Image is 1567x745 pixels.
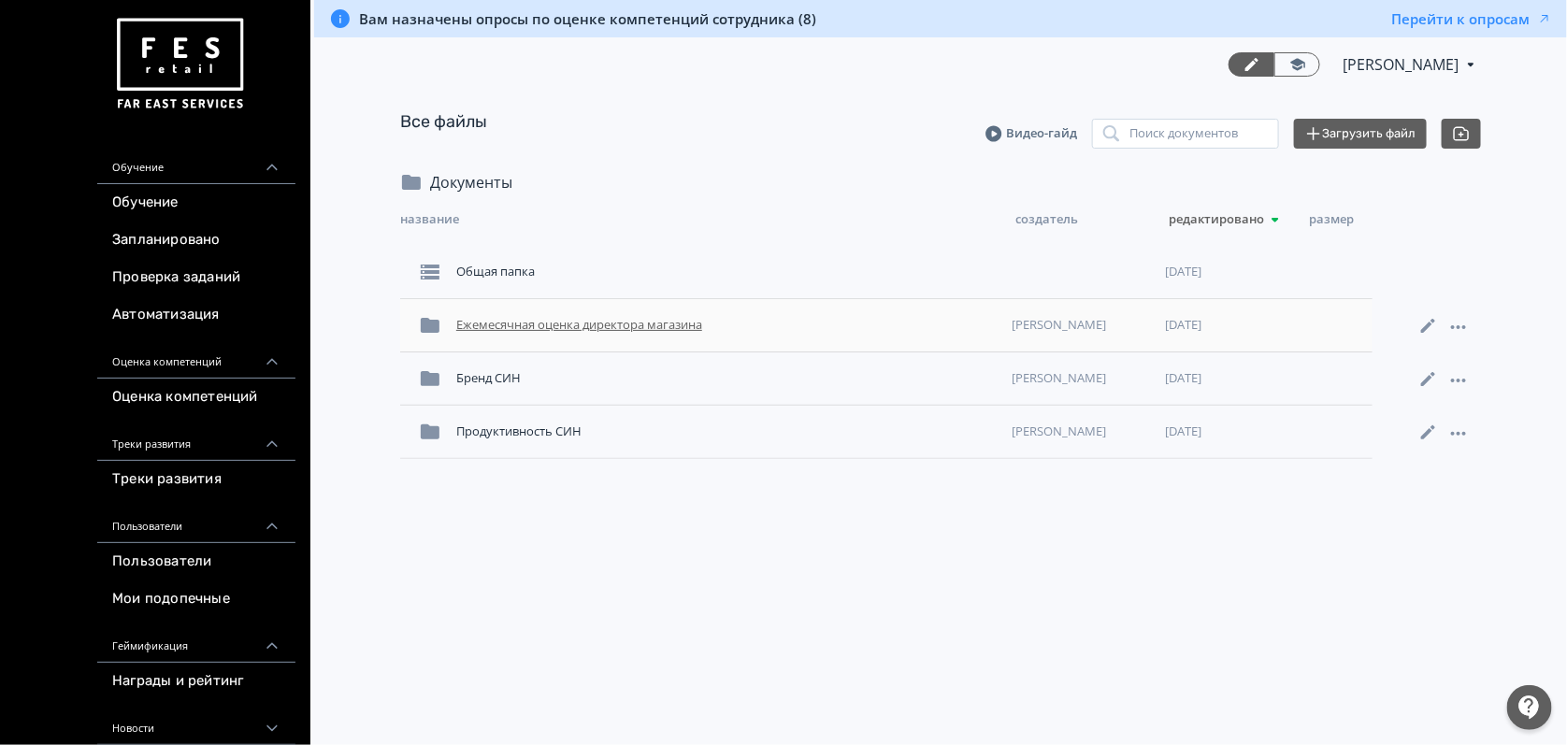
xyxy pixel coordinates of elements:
[400,111,487,132] a: Все файлы
[400,352,1373,406] div: Бренд СИН[PERSON_NAME][DATE]
[423,171,512,193] div: Документы
[400,406,1373,459] div: Продуктивность СИН[PERSON_NAME][DATE]
[1004,308,1157,342] div: [PERSON_NAME]
[97,618,295,663] div: Геймификация
[400,208,1015,231] div: Название
[97,461,295,498] a: Треки развития
[97,259,295,296] a: Проверка заданий
[112,11,247,117] img: https://files.teachbase.ru/system/account/57463/logo/medium-936fc5084dd2c598f50a98b9cbe0469a.png
[97,543,295,580] a: Пользователи
[1165,423,1201,441] span: [DATE]
[449,308,1004,342] div: Ежемесячная оценка директора магазина
[400,246,1373,299] div: Общая папка[DATE]
[1274,52,1320,77] a: Переключиться в режим ученика
[1015,208,1169,231] div: Создатель
[400,299,1373,352] div: Ежемесячная оценка директора магазина[PERSON_NAME][DATE]
[1391,9,1552,28] button: Перейти к опросам
[359,9,816,28] span: Вам назначены опросы по оценке компетенций сотрудника (8)
[97,700,295,745] div: Новости
[449,362,1004,395] div: Бренд СИН
[1309,208,1384,231] div: Размер
[97,139,295,184] div: Обучение
[97,379,295,416] a: Оценка компетенций
[1165,369,1201,388] span: [DATE]
[1169,208,1309,231] div: Редактировано
[97,498,295,543] div: Пользователи
[449,415,1004,449] div: Продуктивность СИН
[985,124,1077,143] a: Видео-гайд
[97,184,295,222] a: Обучение
[449,255,1004,289] div: Общая папка
[1165,263,1201,281] span: [DATE]
[97,663,295,700] a: Награды и рейтинг
[1343,53,1461,76] span: Екатерина Лавринова
[97,296,295,334] a: Автоматизация
[1004,362,1157,395] div: [PERSON_NAME]
[1294,119,1427,149] button: Загрузить файл
[97,222,295,259] a: Запланировано
[97,416,295,461] div: Треки развития
[97,334,295,379] div: Оценка компетенций
[1004,415,1157,449] div: [PERSON_NAME]
[1165,316,1201,335] span: [DATE]
[97,580,295,618] a: Мои подопечные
